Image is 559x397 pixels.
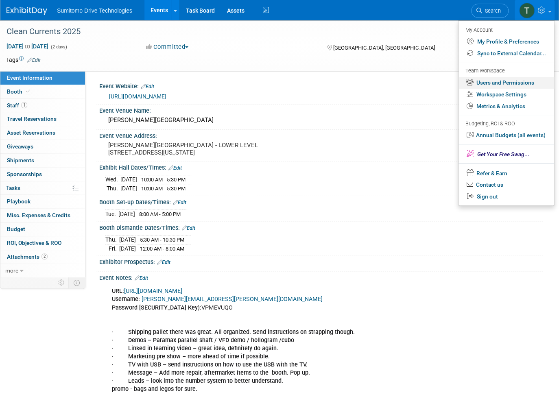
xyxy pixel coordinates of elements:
b: Username: [112,296,140,303]
span: [DATE] [DATE] [6,43,49,50]
a: Asset Reservations [0,126,85,140]
a: [URL][DOMAIN_NAME] [109,93,166,100]
span: Playbook [7,198,31,205]
td: Thu. [105,184,120,193]
span: Event Information [7,74,52,81]
div: Event Website: [99,80,543,91]
a: Sync to External Calendar... [459,48,554,59]
a: ROI, Objectives & ROO [0,236,85,250]
a: Tasks [0,181,85,195]
td: Personalize Event Tab Strip [55,277,69,288]
td: [DATE] [120,175,137,184]
a: Annual Budgets (all events) [459,129,554,141]
b: · Marketing pre show – more ahead of time if possible. [112,353,270,360]
a: Budget [0,222,85,236]
b: Password [SECURITY_DATA] Key): [112,304,201,311]
i: Booth reservation complete [26,89,30,94]
b: URL: [112,288,124,294]
span: Attachments [7,253,48,260]
td: Tue. [105,210,118,218]
a: My Profile & Preferences [459,36,554,48]
b: · Linked in learning video – great idea, definitely do again. [112,345,278,352]
b: · Leads – look into the number system to better understand. [112,377,283,384]
div: Team Workspace [465,67,546,76]
td: Tags [6,56,41,64]
a: Misc. Expenses & Credits [0,209,85,222]
span: Booth [7,88,32,95]
span: ROI, Objectives & ROO [7,240,61,246]
span: Giveaways [7,143,33,150]
span: Asset Reservations [7,129,55,136]
span: Sponsorships [7,171,42,177]
a: Edit [27,57,41,63]
span: 1 [21,102,27,108]
a: more [0,264,85,277]
span: (2 days) [50,44,67,50]
a: Staff1 [0,99,85,112]
a: Metrics & Analytics [459,100,554,112]
a: Playbook [0,195,85,208]
a: Workspace Settings [459,89,554,100]
div: Event Venue Address: [99,130,543,140]
span: Misc. Expenses & Credits [7,212,70,218]
span: Travel Reservations [7,116,57,122]
div: [PERSON_NAME][GEOGRAPHIC_DATA] [105,114,537,127]
span: Sumitomo Drive Technologies [57,7,132,14]
span: more [5,267,18,274]
a: [URL][DOMAIN_NAME] [124,288,182,294]
div: Booth Dismantle Dates/Times: [99,222,543,232]
a: Booth [0,85,85,98]
a: Shipments [0,154,85,167]
td: Toggle Event Tabs [69,277,85,288]
span: Budget [7,226,25,232]
span: Tasks [6,185,20,191]
b: · Shipping pallet there was great. All organized. Send instructions on strapping though. [112,329,355,336]
a: Giveaways [0,140,85,153]
span: 10:00 AM - 5:30 PM [141,177,186,183]
div: Event Notes: [99,272,543,282]
img: Taylor Mobley [519,3,535,18]
span: 12:00 AM - 8:00 AM [140,246,184,252]
span: ... [477,151,529,157]
div: Budgeting, ROI & ROO [465,120,546,128]
span: Shipments [7,157,34,164]
a: Search [471,4,509,18]
a: Users and Permissions [459,77,554,89]
pre: [PERSON_NAME][GEOGRAPHIC_DATA] - LOWER LEVEL [STREET_ADDRESS][US_STATE] [108,142,275,156]
a: Sponsorships [0,168,85,181]
a: Edit [135,275,148,281]
span: 5:30 AM - 10:30 PM [140,237,184,243]
a: Travel Reservations [0,112,85,126]
td: [DATE] [119,236,136,244]
a: Event Information [0,71,85,85]
a: Edit [168,165,182,171]
span: 8:00 AM - 5:00 PM [139,211,181,217]
button: Committed [143,43,192,51]
span: 2 [41,253,48,260]
span: Search [482,8,501,14]
b: · TV with USB – send instructions on how to use the USB with the TV. [112,361,308,368]
td: Fri. [105,244,119,253]
span: to [24,43,31,50]
a: Edit [173,200,186,205]
a: Contact us [459,179,554,191]
span: Staff [7,102,27,109]
span: [GEOGRAPHIC_DATA], [GEOGRAPHIC_DATA] [333,45,435,51]
div: My Account [465,25,546,35]
td: [DATE] [118,210,135,218]
a: Sign out [459,191,554,203]
a: [PERSON_NAME][EMAIL_ADDRESS][PERSON_NAME][DOMAIN_NAME] [142,296,323,303]
b: · Message – Add more repair, aftermarket items to the booth. Pop up. [112,369,310,376]
div: Clean Currents 2025 [4,24,497,39]
td: Wed. [105,175,120,184]
span: 10:00 AM - 5:30 PM [141,185,186,192]
td: [DATE] [119,244,136,253]
a: Edit [157,260,170,265]
a: Attachments2 [0,250,85,264]
div: Exhibit Hall Dates/Times: [99,161,543,172]
div: Exhibitor Prospectus: [99,256,543,266]
a: Edit [182,225,195,231]
b: · Demos – Paramax parallel shaft / VFD demo / hollogram /cubo [112,337,294,344]
span: Get Your Free Swag [477,151,524,157]
a: Refer & Earn [459,167,554,179]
